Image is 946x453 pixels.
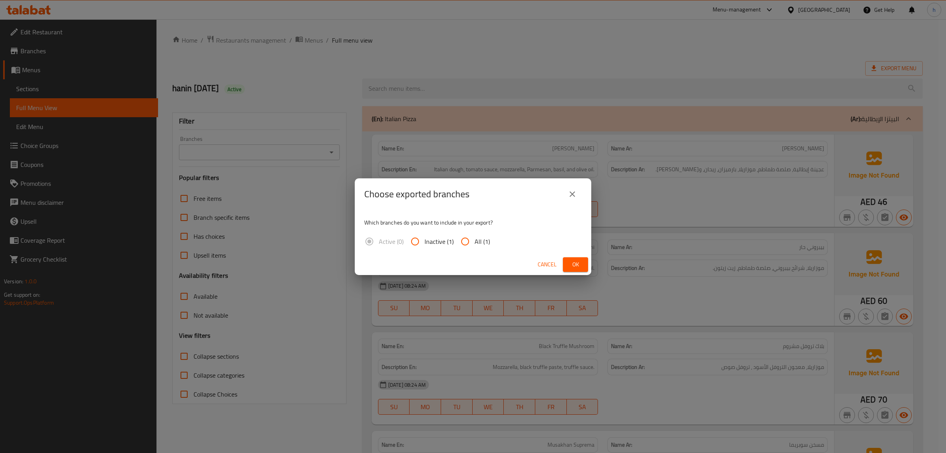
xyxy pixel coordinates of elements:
[379,237,404,246] span: Active (0)
[569,260,582,270] span: Ok
[563,185,582,204] button: close
[475,237,490,246] span: All (1)
[425,237,454,246] span: Inactive (1)
[364,188,469,200] h2: Choose exported branches
[534,257,560,272] button: Cancel
[563,257,588,272] button: Ok
[538,260,557,270] span: Cancel
[364,219,582,226] p: Which branches do you want to include in your export?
